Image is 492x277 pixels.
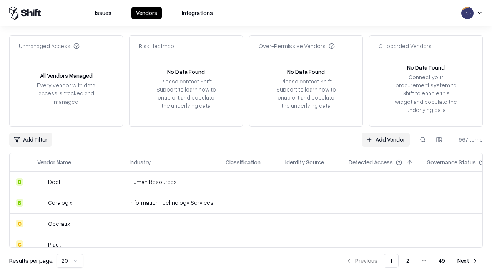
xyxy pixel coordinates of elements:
[37,199,45,207] img: Coralogix
[400,254,416,268] button: 2
[48,220,70,228] div: Operatix
[259,42,335,50] div: Over-Permissive Vendors
[285,178,336,186] div: -
[37,240,45,248] img: Plauti
[349,220,414,228] div: -
[394,73,458,114] div: Connect your procurement system to Shift to enable this widget and populate the underlying data
[130,199,213,207] div: Information Technology Services
[131,7,162,19] button: Vendors
[34,81,98,105] div: Every vendor with data access is tracked and managed
[226,220,273,228] div: -
[48,178,60,186] div: Deel
[130,178,213,186] div: Human Resources
[16,199,23,207] div: B
[16,178,23,186] div: B
[154,77,218,110] div: Please contact Shift Support to learn how to enable it and populate the underlying data
[19,42,80,50] div: Unmanaged Access
[287,68,325,76] div: No Data Found
[274,77,338,110] div: Please contact Shift Support to learn how to enable it and populate the underlying data
[384,254,399,268] button: 1
[349,240,414,249] div: -
[452,135,483,144] div: 967 items
[16,240,23,248] div: C
[285,220,336,228] div: -
[285,240,336,249] div: -
[37,220,45,227] img: Operatix
[226,240,273,249] div: -
[130,220,213,228] div: -
[453,254,483,268] button: Next
[349,158,393,166] div: Detected Access
[285,199,336,207] div: -
[9,257,53,265] p: Results per page:
[341,254,483,268] nav: pagination
[37,158,71,166] div: Vendor Name
[167,68,205,76] div: No Data Found
[130,240,213,249] div: -
[90,7,116,19] button: Issues
[37,178,45,186] img: Deel
[9,133,52,147] button: Add Filter
[48,240,62,249] div: Plauti
[139,42,174,50] div: Risk Heatmap
[379,42,432,50] div: Offboarded Vendors
[285,158,324,166] div: Identity Source
[226,199,273,207] div: -
[349,199,414,207] div: -
[226,158,261,166] div: Classification
[16,220,23,227] div: C
[407,63,445,72] div: No Data Found
[226,178,273,186] div: -
[349,178,414,186] div: -
[427,158,476,166] div: Governance Status
[130,158,151,166] div: Industry
[362,133,410,147] a: Add Vendor
[432,254,451,268] button: 49
[40,72,93,80] div: All Vendors Managed
[48,199,72,207] div: Coralogix
[177,7,218,19] button: Integrations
